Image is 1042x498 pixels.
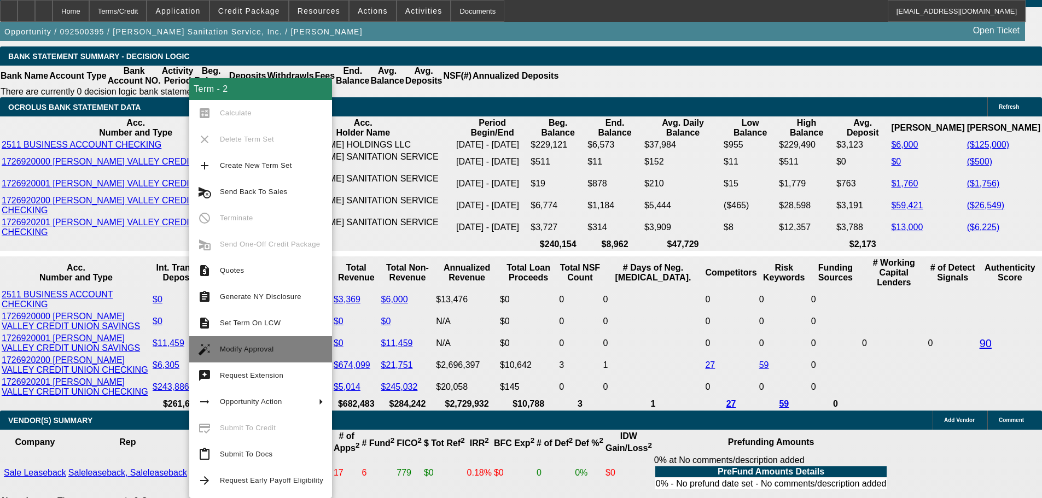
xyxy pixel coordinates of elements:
[334,431,359,453] b: # of Apps
[587,239,643,250] th: $8,962
[1,118,271,138] th: Acc. Number and Type
[778,217,835,238] td: $12,357
[2,312,140,331] a: 1726920000 [PERSON_NAME] VALLEY CREDIT UNION SAVINGS
[272,139,455,150] td: [PERSON_NAME] HOLDINGS LLC
[928,289,978,397] td: 0
[569,436,573,444] sup: 2
[928,257,978,288] th: # of Detect Signals
[836,139,890,150] td: $3,123
[705,289,757,310] td: 0
[644,151,722,172] td: $152
[2,140,161,149] a: 2511 BUSINESS ACCOUNT CHECKING
[2,196,225,215] a: 1726920200 [PERSON_NAME] VALLEY CREDIT UNION CHECKING
[198,264,211,277] mat-icon: request_quote
[499,355,557,376] td: $10,642
[778,173,835,194] td: $1,779
[443,66,472,86] th: NSF(#)
[723,151,777,172] td: $11
[397,438,422,448] b: FICO
[705,257,757,288] th: Competitors
[644,195,722,216] td: $5,444
[759,289,810,310] td: 0
[198,290,211,303] mat-icon: assignment
[499,311,557,332] td: $0
[198,317,211,330] mat-icon: description
[999,104,1019,110] span: Refresh
[705,311,757,332] td: 0
[499,257,557,288] th: Total Loan Proceeds
[8,52,190,61] span: Bank Statement Summary - Decision Logic
[499,377,557,397] td: $145
[435,333,498,354] td: N/A
[350,1,396,21] button: Actions
[644,239,722,250] th: $47,729
[811,355,860,376] td: 0
[220,345,274,353] span: Modify Approval
[153,338,184,348] a: $11,459
[602,399,703,409] th: 1
[648,441,651,449] sup: 2
[2,333,140,353] a: 1726920001 [PERSON_NAME] VALLEY CREDIT UNION SAVINGS
[811,377,860,397] td: 0
[967,157,992,166] a: ($500)
[2,218,225,237] a: 1726920201 [PERSON_NAME] VALLEY CREDIT UNION CHECKING
[119,437,136,447] b: Rep
[405,7,443,15] span: Activities
[891,140,918,149] a: $6,000
[381,382,418,391] a: $245,032
[198,448,211,461] mat-icon: content_paste
[575,438,603,448] b: Def %
[272,173,455,194] td: [PERSON_NAME] SANITATION SERVICE INC
[370,66,404,86] th: Avg. Balance
[1,257,151,288] th: Acc. Number and Type
[811,399,860,409] th: 0
[4,468,66,477] a: Sale Leaseback
[644,173,722,194] td: $210
[435,257,498,288] th: Annualized Revenue
[967,179,1000,188] a: ($1,756)
[759,333,810,354] td: 0
[4,27,363,36] span: Opportunity / 092500395 / [PERSON_NAME] Sanitation Service, Inc. / [PERSON_NAME]
[811,289,860,310] td: 0
[558,311,601,332] td: 0
[356,441,359,449] sup: 2
[723,217,777,238] td: $8
[218,7,280,15] span: Credit Package
[220,161,292,169] span: Create New Term Set
[587,195,643,216] td: $1,184
[602,333,703,354] td: 0
[153,317,162,326] a: $0
[189,78,332,100] div: Term - 2
[558,333,601,354] td: 0
[68,468,187,477] a: Saleleaseback, Saleleaseback
[210,1,288,21] button: Credit Package
[654,455,888,490] div: 0% at No comments/description added
[836,239,890,250] th: $2,173
[334,317,344,326] a: $0
[530,118,586,138] th: Beg. Balance
[435,399,498,409] th: $2,729,932
[967,140,1009,149] a: ($125,000)
[436,382,498,392] div: $20,058
[779,399,789,408] a: 59
[836,118,890,138] th: Avg. Deposit
[153,382,189,391] a: $243,886
[836,195,890,216] td: $3,191
[198,343,211,356] mat-icon: auto_fix_high
[334,360,370,370] a: $674,099
[967,201,1005,210] a: ($26,549)
[423,455,465,491] td: $0
[333,257,380,288] th: Total Revenue
[362,438,394,448] b: # Fund
[493,455,535,491] td: $0
[436,295,498,304] div: $13,476
[456,151,529,172] td: [DATE] - [DATE]
[723,173,777,194] td: $15
[602,289,703,310] td: 0
[381,399,435,409] th: $284,242
[289,1,348,21] button: Resources
[778,139,835,150] td: $229,490
[778,118,835,138] th: High Balance
[2,377,148,396] a: 1726920201 [PERSON_NAME] VALLEY CREDIT UNION CHECKING
[417,436,421,444] sup: 2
